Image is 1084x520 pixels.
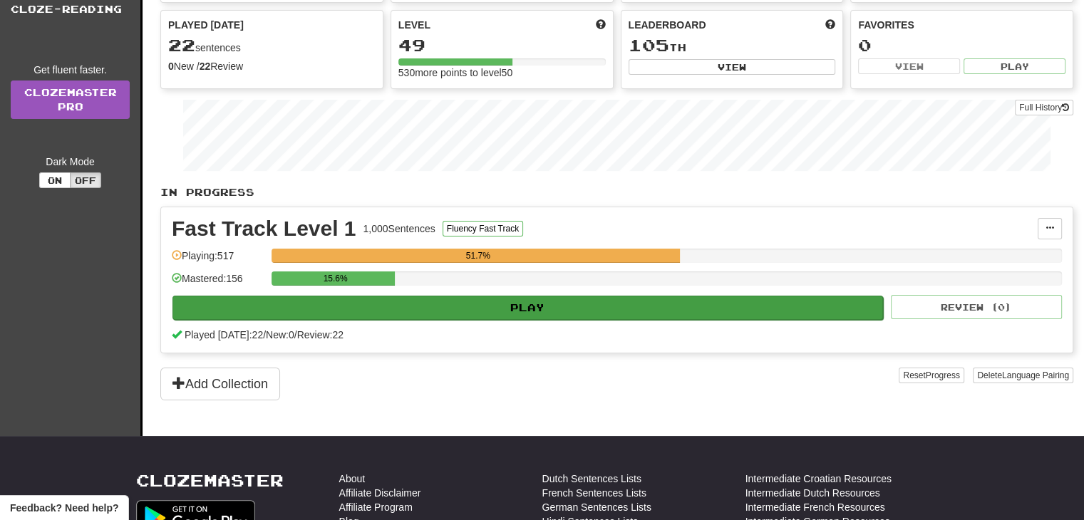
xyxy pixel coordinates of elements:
span: Level [398,18,430,32]
button: View [858,58,960,74]
button: Off [70,172,101,188]
span: This week in points, UTC [825,18,835,32]
span: / [294,329,297,340]
span: Open feedback widget [10,501,118,515]
button: Full History [1015,100,1073,115]
div: Dark Mode [11,155,130,169]
a: Intermediate French Resources [745,500,885,514]
div: sentences [168,36,376,55]
button: Play [964,58,1065,74]
div: 0 [858,36,1065,54]
div: Mastered: 156 [172,271,264,295]
span: Played [DATE] [168,18,244,32]
span: Played [DATE]: 22 [185,329,263,340]
button: Fluency Fast Track [443,221,523,236]
span: Leaderboard [629,18,706,32]
span: / [263,329,266,340]
span: Score more points to level up [596,18,606,32]
span: Progress [926,370,960,380]
a: Dutch Sentences Lists [542,472,641,486]
strong: 22 [200,61,211,72]
div: Favorites [858,18,1065,32]
a: Clozemaster [136,472,284,489]
a: Intermediate Dutch Resources [745,486,880,500]
button: Review (0) [891,295,1062,319]
a: Affiliate Program [339,500,413,514]
div: 15.6% [276,271,395,286]
span: New: 0 [266,329,294,340]
div: Playing: 517 [172,249,264,272]
a: Intermediate Croatian Resources [745,472,892,486]
strong: 0 [168,61,174,72]
span: 22 [168,35,195,55]
button: ResetProgress [899,368,964,383]
div: 1,000 Sentences [363,222,435,236]
div: th [629,36,836,55]
a: About [339,472,366,486]
div: Fast Track Level 1 [172,218,356,239]
p: In Progress [160,185,1073,199]
a: Affiliate Disclaimer [339,486,421,500]
button: DeleteLanguage Pairing [973,368,1073,383]
a: French Sentences Lists [542,486,646,500]
a: ClozemasterPro [11,80,130,119]
div: 51.7% [276,249,680,263]
a: German Sentences Lists [542,500,651,514]
button: Add Collection [160,368,280,400]
span: Language Pairing [1002,370,1069,380]
span: Review: 22 [297,329,344,340]
div: Get fluent faster. [11,63,130,77]
button: View [629,59,836,75]
div: New / Review [168,59,376,73]
div: 49 [398,36,606,54]
span: 105 [629,35,669,55]
button: Play [172,296,883,320]
div: 530 more points to level 50 [398,66,606,80]
button: On [39,172,71,188]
